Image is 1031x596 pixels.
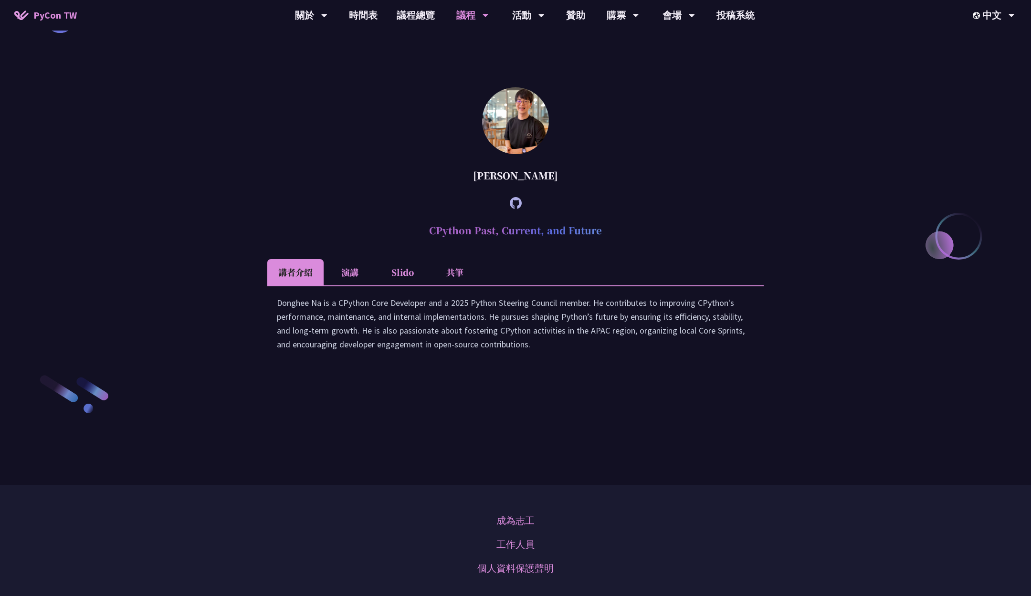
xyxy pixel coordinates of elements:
li: 演講 [324,259,376,285]
img: Home icon of PyCon TW 2025 [14,10,29,20]
a: 工作人員 [496,537,535,552]
img: Locale Icon [973,12,982,19]
a: PyCon TW [5,3,86,27]
div: Donghee Na is a CPython Core Developer and a 2025 Python Steering Council member. He contributes ... [277,296,754,361]
li: 共筆 [429,259,481,285]
div: [PERSON_NAME] [267,161,764,190]
img: Donghee Na [482,87,549,154]
h2: CPython Past, Current, and Future [267,216,764,245]
a: 個人資料保護聲明 [477,561,554,575]
li: Slido [376,259,429,285]
span: PyCon TW [33,8,77,22]
a: 成為志工 [496,513,535,528]
li: 講者介紹 [267,259,324,285]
